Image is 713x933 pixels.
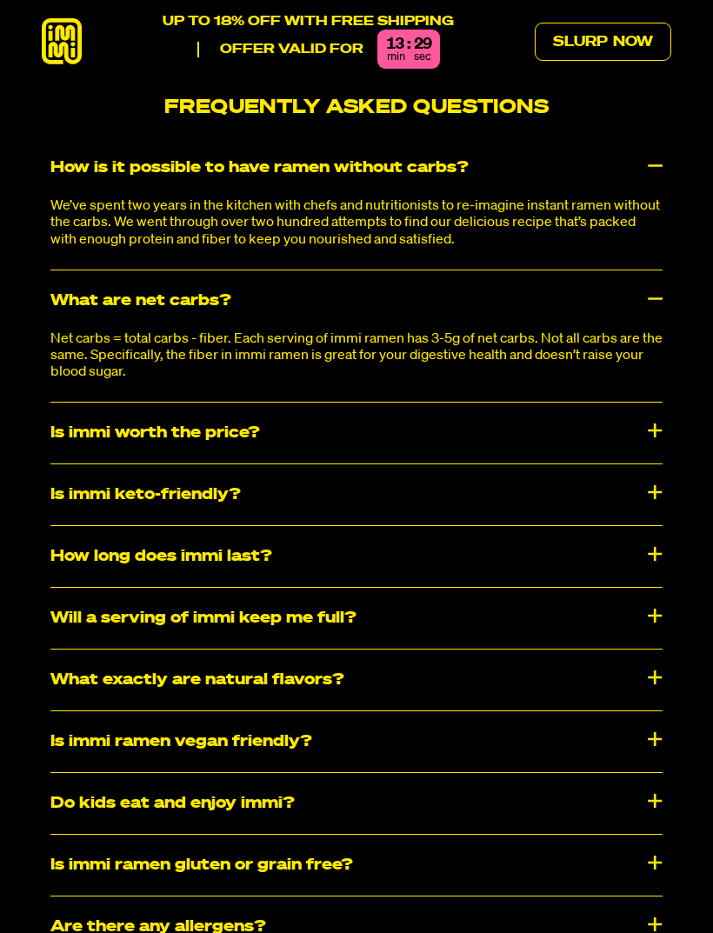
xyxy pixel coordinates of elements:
[386,37,403,53] div: 13
[50,526,663,587] div: How long does immi last?
[50,198,663,249] p: We’ve spent two years in the kitchen with chefs and nutritionists to re-imagine instant ramen wit...
[50,331,663,382] p: Net carbs = total carbs - fiber. Each serving of immi ramen has 3-5g of net carbs. Not all carbs ...
[50,773,663,834] div: Do kids eat and enjoy immi?
[414,51,431,63] span: sec
[50,137,663,198] div: How is it possible to have ramen without carbs?
[50,270,663,331] div: What are net carbs?
[50,650,663,710] div: What exactly are natural flavors?
[50,588,663,649] div: Will a serving of immi keep me full?
[387,51,405,63] span: min
[414,37,431,53] div: 29
[50,464,663,525] div: Is immi keto-friendly?
[9,852,188,924] iframe: Marketing Popup
[535,23,671,61] a: Slurp Now
[50,97,663,119] h2: Frequently Asked Questions
[50,711,663,772] div: Is immi ramen vegan friendly?
[407,37,410,53] div: :
[197,42,363,57] p: Offer valid for
[50,835,663,896] div: Is immi ramen gluten or grain free?
[163,14,454,30] p: UP TO 18% OFF WITH FREE SHIPPING
[50,403,663,463] div: Is immi worth the price?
